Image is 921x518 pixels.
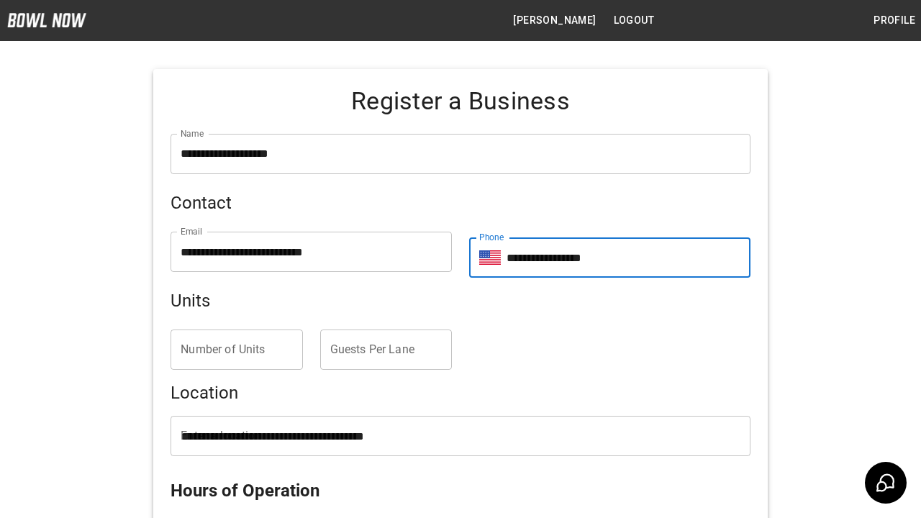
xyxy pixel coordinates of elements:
[171,381,750,404] h5: Location
[171,289,750,312] h5: Units
[7,13,86,27] img: logo
[868,7,921,34] button: Profile
[479,231,504,243] label: Phone
[171,191,750,214] h5: Contact
[171,479,750,502] h5: Hours of Operation
[479,247,501,268] button: Select country
[507,7,602,34] button: [PERSON_NAME]
[171,86,750,117] h4: Register a Business
[608,7,660,34] button: Logout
